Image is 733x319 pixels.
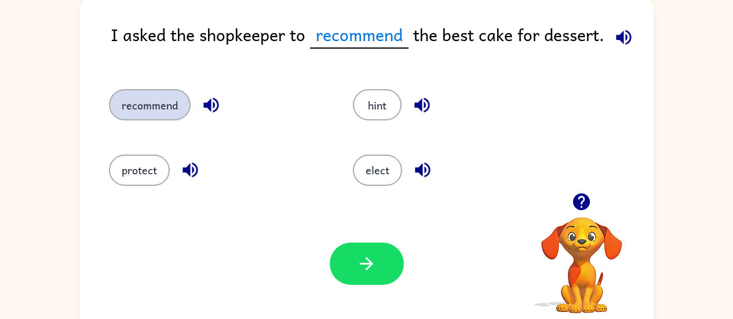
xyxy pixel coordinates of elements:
button: protect [109,155,170,186]
span: recommend [310,21,409,49]
div: I asked the shopkeeper to the best cake for dessert. [111,21,654,66]
button: recommend [109,89,191,120]
button: elect [353,155,402,186]
video: Your browser must support playing .mp4 files to use Literably. Please try using another browser. [524,199,640,315]
button: hint [353,89,402,120]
